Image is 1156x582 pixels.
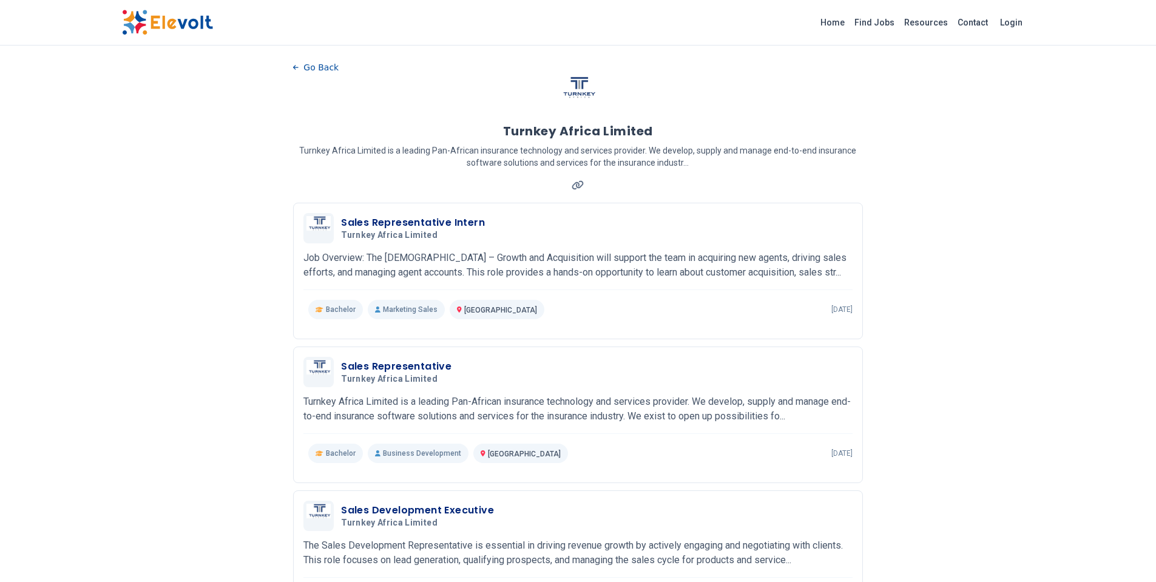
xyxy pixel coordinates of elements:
p: [DATE] [831,448,853,458]
h3: Sales Representative [341,359,451,374]
p: Job Overview: The [DEMOGRAPHIC_DATA] – Growth and Acquisition will support the team in acquiring ... [303,251,853,280]
span: Turnkey Africa Limited [341,230,438,241]
img: Turnkey Africa Limited [306,360,331,384]
img: Turnkey Africa Limited [559,76,596,113]
span: Bachelor [326,448,356,458]
p: Turnkey Africa Limited is a leading Pan-African insurance technology and services provider. We de... [303,394,853,424]
h3: Sales Representative Intern [341,215,485,230]
a: Turnkey Africa LimitedSales Representative InternTurnkey Africa LimitedJob Overview: The [DEMOGRA... [303,213,853,319]
a: Login [993,10,1030,35]
span: Turnkey Africa Limited [341,374,438,385]
h1: Turnkey Africa Limited [503,123,653,140]
img: Elevolt [122,10,213,35]
span: Bachelor [326,305,356,314]
img: Turnkey Africa Limited [306,216,331,240]
p: The Sales Development Representative is essential in driving revenue growth by actively engaging ... [303,538,853,567]
span: [GEOGRAPHIC_DATA] [488,450,561,458]
h3: Sales Development Executive [341,503,494,518]
a: Resources [899,13,953,32]
a: Contact [953,13,993,32]
p: Turnkey Africa Limited is a leading Pan-African insurance technology and services provider. We de... [293,144,863,169]
a: Turnkey Africa LimitedSales RepresentativeTurnkey Africa LimitedTurnkey Africa Limited is a leadi... [303,357,853,463]
span: Turnkey Africa Limited [341,518,438,529]
span: [GEOGRAPHIC_DATA] [464,306,537,314]
p: Business Development [368,444,468,463]
p: Marketing Sales [368,300,445,319]
a: Find Jobs [850,13,899,32]
p: [DATE] [831,305,853,314]
a: Home [816,13,850,32]
button: Go Back [293,58,339,76]
img: Turnkey Africa Limited [306,504,331,528]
